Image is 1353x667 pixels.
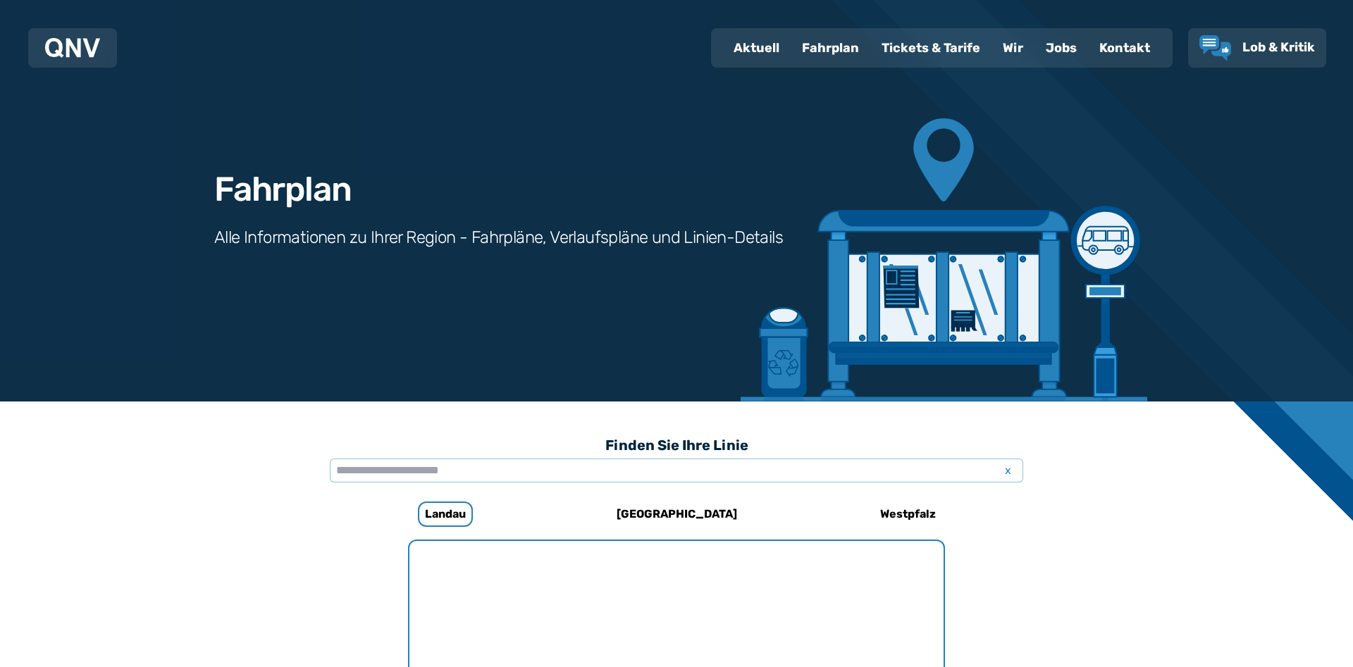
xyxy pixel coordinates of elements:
h6: [GEOGRAPHIC_DATA] [611,503,743,525]
a: Westpfalz [814,497,1001,531]
a: [GEOGRAPHIC_DATA] [583,497,770,531]
a: Landau [352,497,539,531]
h6: Westpfalz [875,503,941,525]
h3: Alle Informationen zu Ihrer Region - Fahrpläne, Verlaufspläne und Linien-Details [214,226,783,249]
h1: Fahrplan [214,173,351,206]
a: Aktuell [722,30,791,66]
a: QNV Logo [45,34,100,62]
span: x [998,462,1018,479]
h6: Landau [418,501,473,527]
a: Jobs [1034,30,1088,66]
h3: Finden Sie Ihre Linie [330,430,1023,461]
img: QNV Logo [45,38,100,58]
a: Fahrplan [791,30,870,66]
a: Lob & Kritik [1199,35,1315,61]
a: Tickets & Tarife [870,30,991,66]
a: Kontakt [1088,30,1161,66]
span: Lob & Kritik [1242,39,1315,55]
a: Wir [991,30,1034,66]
